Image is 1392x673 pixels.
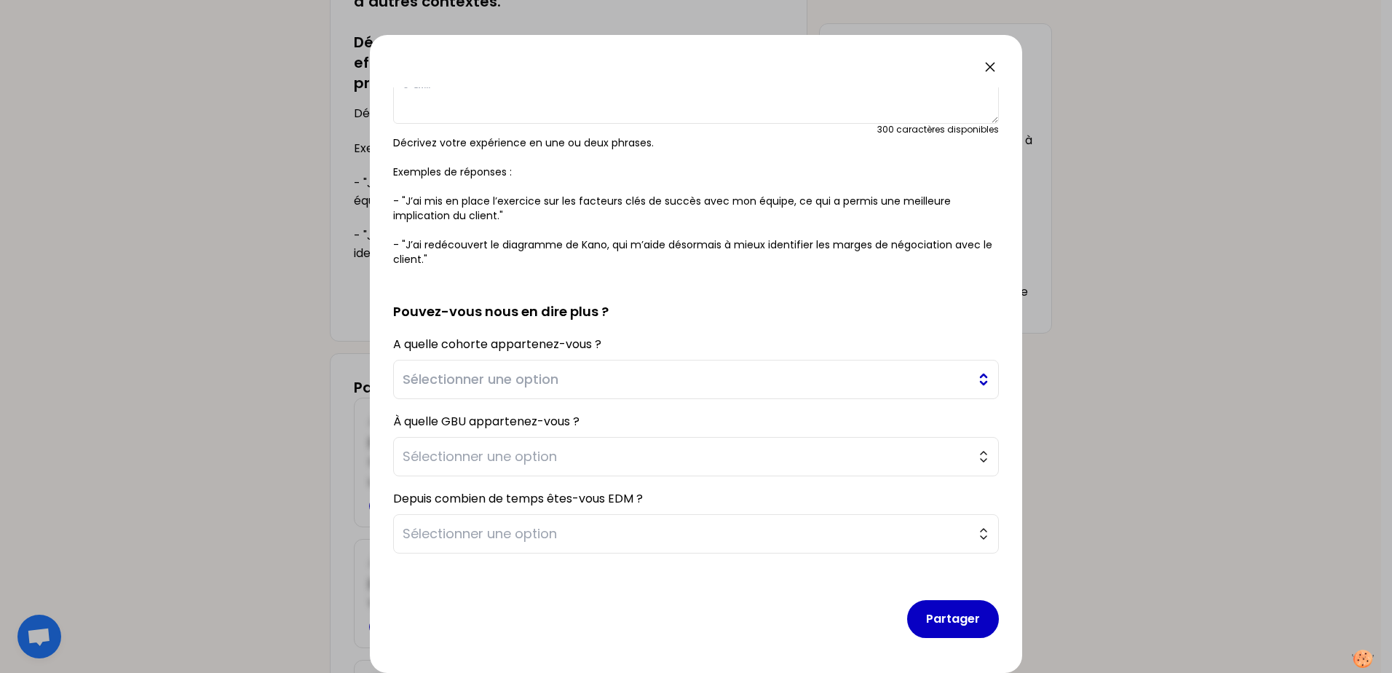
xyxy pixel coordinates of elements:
label: À quelle GBU appartenez-vous ? [393,413,580,430]
button: Sélectionner une option [393,514,999,554]
div: 300 caractères disponibles [877,124,999,135]
button: Partager [907,600,999,638]
p: Décrivez votre expérience en une ou deux phrases. Exemples de réponses : - "J’ai mis en place l’e... [393,135,999,267]
label: A quelle cohorte appartenez-vous ? [393,336,601,353]
button: Sélectionner une option [393,437,999,476]
span: Sélectionner une option [403,524,969,544]
span: Sélectionner une option [403,369,969,390]
label: Depuis combien de temps êtes-vous EDM ? [393,490,643,507]
button: Sélectionner une option [393,360,999,399]
h2: Pouvez-vous nous en dire plus ? [393,278,999,322]
span: Sélectionner une option [403,446,969,467]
